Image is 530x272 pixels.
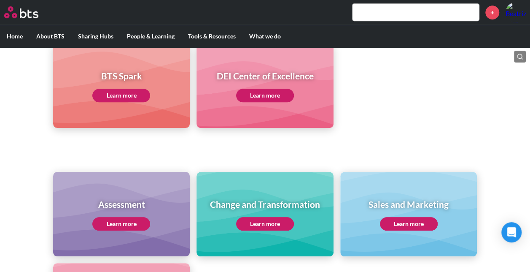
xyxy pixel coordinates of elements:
a: Learn more [380,217,438,231]
h1: Change and Transformation [210,198,320,210]
div: Open Intercom Messenger [501,222,522,242]
label: Sharing Hubs [71,25,120,47]
a: Learn more [92,89,150,102]
label: About BTS [30,25,71,47]
label: What we do [242,25,288,47]
img: BTS Logo [4,6,38,18]
a: Learn more [236,217,294,231]
a: + [485,5,499,19]
h1: DEI Center of Excellence [217,70,314,82]
h1: Assessment [92,198,150,210]
label: People & Learning [120,25,181,47]
a: Go home [4,6,54,18]
label: Tools & Resources [181,25,242,47]
a: Profile [506,2,526,22]
img: Beatriz Marsili [506,2,526,22]
a: Learn more [92,217,150,231]
a: Learn more [236,89,294,102]
h1: Sales and Marketing [369,198,449,210]
h1: BTS Spark [92,70,150,82]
